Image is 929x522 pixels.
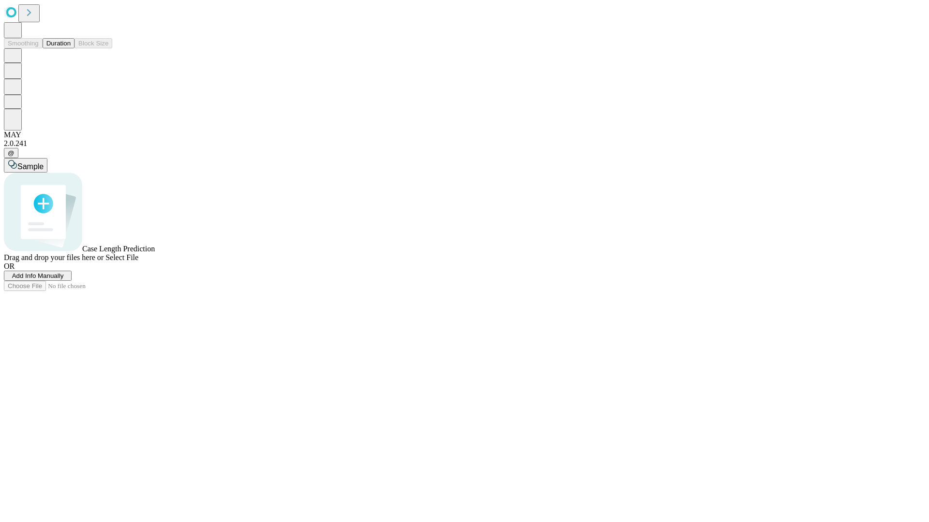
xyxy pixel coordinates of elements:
[4,271,72,281] button: Add Info Manually
[43,38,75,48] button: Duration
[4,158,47,173] button: Sample
[4,148,18,158] button: @
[12,272,64,279] span: Add Info Manually
[4,253,104,261] span: Drag and drop your files here or
[75,38,112,48] button: Block Size
[82,245,155,253] span: Case Length Prediction
[17,162,44,171] span: Sample
[4,139,925,148] div: 2.0.241
[4,130,925,139] div: MAY
[105,253,138,261] span: Select File
[8,149,15,157] span: @
[4,38,43,48] button: Smoothing
[4,262,15,270] span: OR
